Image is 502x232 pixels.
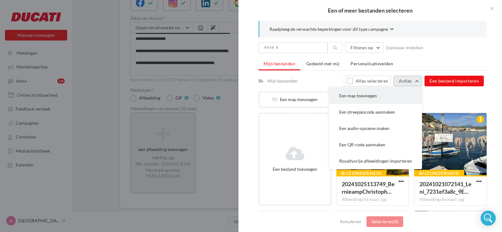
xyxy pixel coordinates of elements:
span: 20241021072141_Leni_7231ef3a8c_9EB60B6D75164808AE645672BA8CF88D_IMG_4526_2560x1440 [419,181,472,195]
button: Een map toevoegen [329,88,422,104]
div: Een bestand toevoegen [262,166,328,172]
button: Een QR-code aanmaken [329,137,422,153]
button: Acties [393,76,422,86]
button: Een bestand importeren [425,76,484,86]
button: Alles selecteren [344,76,391,86]
button: Annuleren [337,218,364,225]
button: Raadpleeg de verwachte beperkingen voor dit type campagne [270,26,394,34]
div: Bijzonderheid [336,170,387,177]
button: Selecteren(0) [366,216,403,227]
span: Mijn bestanden [264,61,295,66]
span: Acties [399,78,412,84]
div: Mijn bestanden [267,78,297,84]
span: Gedeeld met mij [306,61,339,66]
button: Een streepjescode aanmaken [329,104,422,120]
button: Een audio-opname maken [329,120,422,137]
span: Raadpleeg de verwachte beperkingen voor dit type campagne [270,26,388,32]
div: Open Intercom Messenger [481,211,496,226]
div: Een map toevoegen [259,96,330,103]
button: Royaltyvrije afbeeldingen importeren [329,153,422,169]
span: (0) [393,219,398,224]
div: Afbeeldingsformaat: jpg [342,197,404,202]
div: Afbeeldingsformaat: jpg [419,197,482,202]
span: Een bestand importeren [430,78,479,84]
span: 20241025113749_BernieampChristophe_48db5c6fc1_2EAD5A3699DE4575AED3A9A4EFB804D3_IMG_5248_1920x1440 [342,181,395,195]
h2: Een of meer bestanden selecteren [248,8,492,13]
button: Filteren op [345,42,383,53]
div: Bijzonderheid [414,170,464,177]
button: Opnieuw instellen [383,44,426,51]
span: Personalisatievelden [350,61,393,66]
